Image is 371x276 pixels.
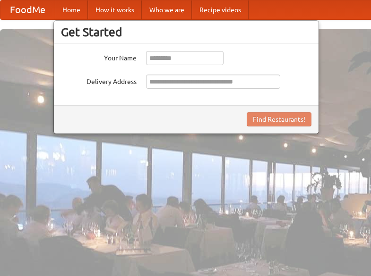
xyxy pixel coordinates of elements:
[247,112,311,126] button: Find Restaurants!
[0,0,55,19] a: FoodMe
[88,0,142,19] a: How it works
[61,75,137,86] label: Delivery Address
[61,25,311,39] h3: Get Started
[55,0,88,19] a: Home
[192,0,249,19] a: Recipe videos
[61,51,137,63] label: Your Name
[142,0,192,19] a: Who we are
